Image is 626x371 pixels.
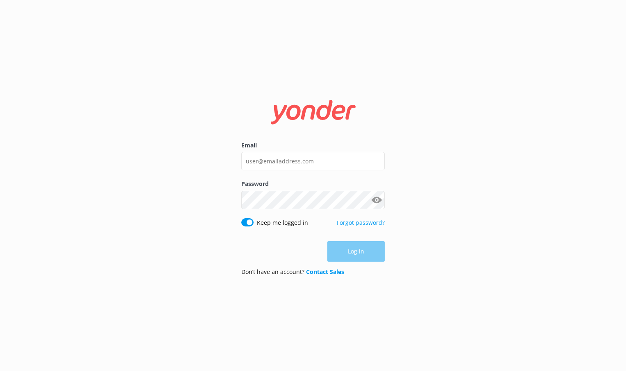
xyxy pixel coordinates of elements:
[241,152,385,170] input: user@emailaddress.com
[306,268,344,276] a: Contact Sales
[257,218,308,227] label: Keep me logged in
[337,219,385,226] a: Forgot password?
[241,179,385,188] label: Password
[241,141,385,150] label: Email
[368,192,385,208] button: Show password
[241,267,344,276] p: Don’t have an account?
